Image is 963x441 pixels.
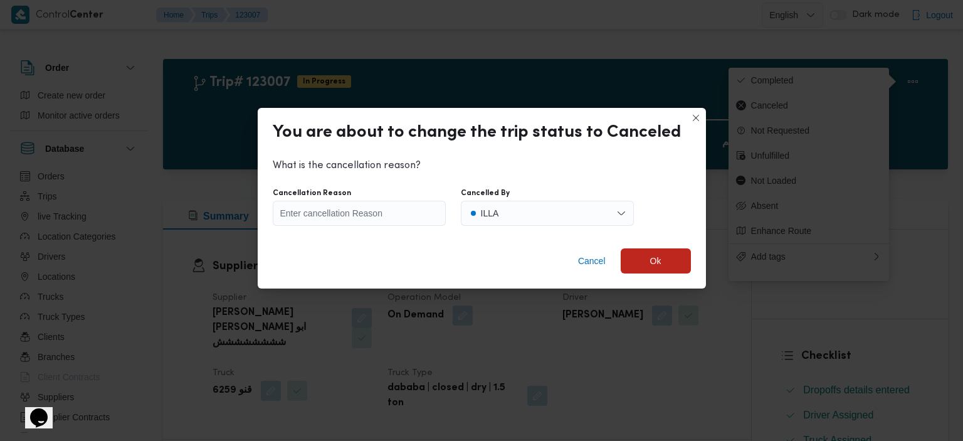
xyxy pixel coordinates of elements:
iframe: chat widget [13,391,53,428]
label: Cancelled By [461,188,510,198]
button: ILLA [461,201,634,226]
label: Cancellation Reason [273,188,351,198]
button: Ok [621,248,691,274]
div: You are about to change the trip status to Canceled [273,123,681,143]
p: What is the cancellation reason? [273,158,691,173]
button: Cancel [573,248,611,274]
button: Closes this modal window [688,110,703,125]
div: ILLA [481,201,499,226]
span: Ok [650,253,661,268]
input: Enter cancellation Reason [273,201,446,226]
span: Cancel [578,253,606,268]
